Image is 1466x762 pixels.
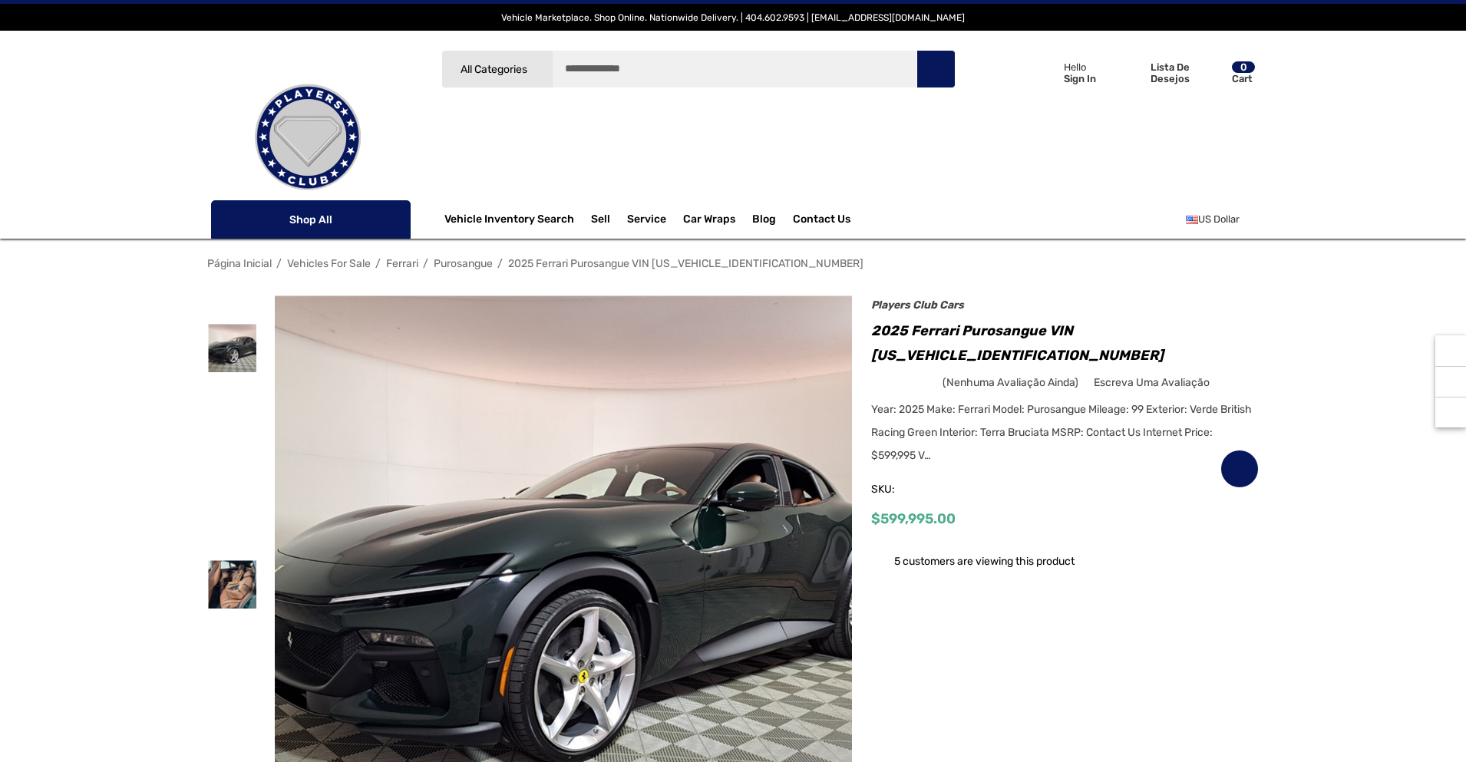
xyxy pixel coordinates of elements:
[1200,62,1223,84] svg: Review Your Cart
[1016,46,1104,99] a: Entrar
[208,560,256,609] img: For Sale: 2025 Ferrari Purosangue VIN ZSG06VTA9S0319580
[752,213,776,229] a: Blog
[1193,46,1256,106] a: Carrinho com 0 itens
[871,403,1252,462] span: Year: 2025 Make: Ferrari Model: Purosangue Mileage: 99 Exterior: Verde British Racing Green Inter...
[683,204,752,235] a: Car Wraps
[793,213,850,229] a: Contact Us
[627,213,666,229] a: Service
[530,64,541,75] svg: Icon Arrow Down
[434,257,493,270] a: Purosangue
[1435,404,1466,420] svg: Top
[211,200,411,239] p: Shop All
[871,318,1259,368] h1: 2025 Ferrari Purosangue VIN [US_VEHICLE_IDENTIFICATION_NUMBER]
[1151,61,1191,84] p: Lista de desejos
[231,61,385,214] img: Players Club | Cars For Sale
[1186,204,1256,235] a: Selecione a moeda: USD
[1118,63,1142,84] svg: Lista de desejos
[1034,61,1055,83] svg: Icon User Account
[287,257,371,270] a: Vehicles For Sale
[460,63,527,76] span: All Categories
[1094,373,1210,392] a: Escreva uma avaliação
[508,257,863,270] a: 2025 Ferrari Purosangue VIN [US_VEHICLE_IDENTIFICATION_NUMBER]
[871,547,1075,571] div: 5 customers are viewing this product
[1231,460,1249,478] svg: Lista de desejos
[441,50,553,88] a: All Categories Icon Arrow Down Icon Arrow Up
[1443,374,1458,389] svg: Social Media
[591,213,610,229] span: Sell
[228,211,251,229] svg: Icon Line
[683,213,735,229] span: Car Wraps
[1232,73,1255,84] p: Cart
[208,324,256,372] img: For Sale: 2025 Ferrari Purosangue VIN ZSG06VTA9S0319580
[383,214,394,225] svg: Icon Arrow Down
[916,50,955,88] button: Pesquisar
[1232,61,1255,73] p: 0
[501,12,965,23] span: Vehicle Marketplace. Shop Online. Nationwide Delivery. | 404.602.9593 | [EMAIL_ADDRESS][DOMAIN_NAME]
[207,257,272,270] a: Página inicial
[1064,73,1096,84] p: Sign In
[591,204,627,235] a: Sell
[386,257,418,270] a: Ferrari
[871,479,948,500] span: SKU:
[1213,256,1235,271] a: Anterior
[1237,256,1259,271] a: Próximo
[1094,376,1210,390] span: Escreva uma avaliação
[207,250,1259,277] nav: Breadcrumb
[871,299,964,312] a: Players Club Cars
[444,213,574,229] a: Vehicle Inventory Search
[1220,450,1259,488] a: Lista de desejos
[1443,343,1458,358] svg: Recently Viewed
[1111,46,1193,99] a: Lista de desejos Lista de desejos
[943,373,1078,392] span: (nenhuma avaliação ainda)
[1064,61,1096,73] p: Hello
[871,510,956,527] span: $599,995.00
